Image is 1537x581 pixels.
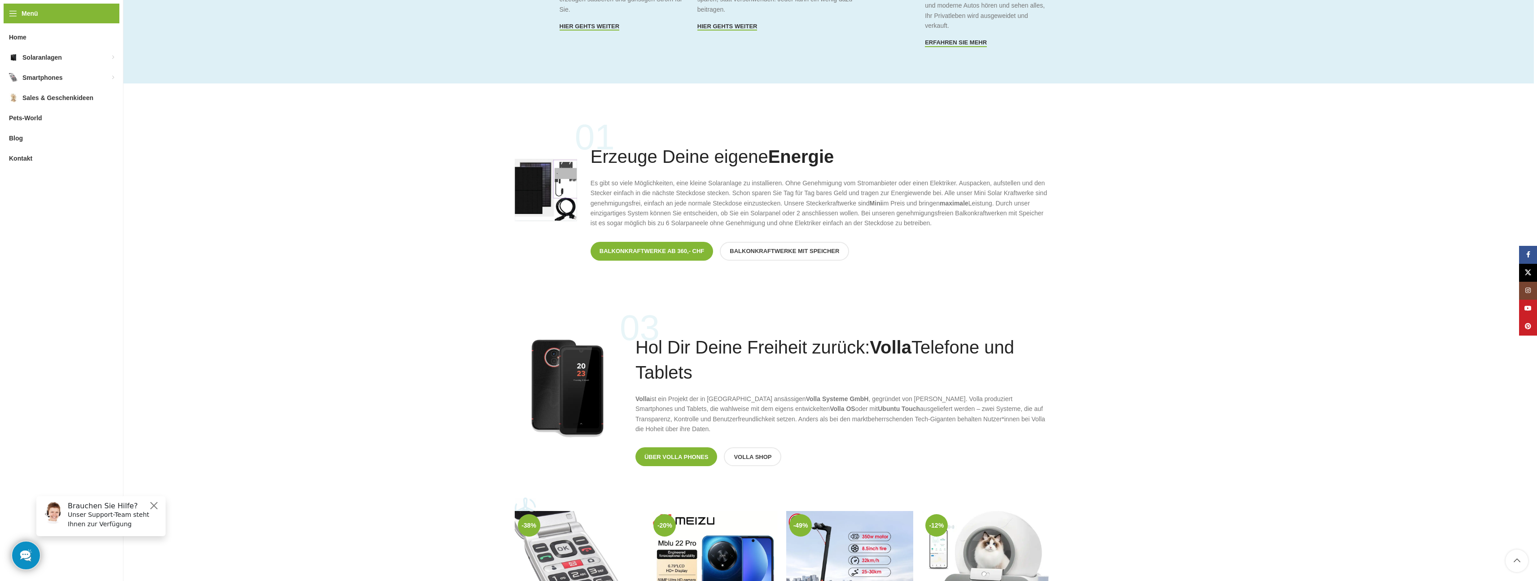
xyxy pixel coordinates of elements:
a: Balkonkraftwerke ab 360,- CHF [591,242,714,261]
strong: Volla Systeme GmbH [806,395,869,402]
a: X Social Link [1519,264,1537,282]
p: 01 [575,119,1034,155]
img: Volla x 23 [515,334,622,441]
a: Scroll to top button [1506,550,1528,572]
span: Volla Shop [734,454,771,461]
img: Smartphones [9,73,18,82]
b: Energie [768,147,834,166]
p: ist ein Projekt der in [GEOGRAPHIC_DATA] ansässigen , gegründet von [PERSON_NAME]. Volla produzie... [635,394,1050,434]
span: -12% [925,514,948,537]
img: Customer service [13,13,35,35]
h4: Erzeuge Deine eigene [591,144,834,169]
span: Smartphones [22,70,62,86]
span: Home [9,29,26,45]
span: Blog [9,130,23,146]
span: Hier gehts Weiter [697,23,758,30]
h6: Brauchen Sie Hilfe? [39,13,131,21]
a: Facebook Social Link [1519,246,1537,264]
span: Über Volla Phones [644,454,709,461]
strong: Volla [635,395,650,402]
span: -49% [789,514,812,537]
span: -38% [518,514,540,537]
a: Hier gehts weiter [560,23,620,31]
a: Balkonkraftwerke mit Speicher [720,242,849,261]
strong: Ubuntu Touch [878,405,920,412]
p: 03 [620,310,1034,346]
span: Sales & Geschenkideen [22,90,93,106]
img: Solaranlagen [9,53,18,62]
a: Erfahren Sie mehr [925,39,987,47]
strong: Mini [870,200,882,207]
strong: Volla OS [830,405,855,412]
a: Instagram Social Link [1519,282,1537,300]
b: Volla [870,337,911,357]
span: Kontakt [9,150,32,166]
a: Volla Shop [724,447,781,466]
a: Hier gehts Weiter [697,23,758,31]
button: Close [119,11,130,22]
span: Erfahren Sie mehr [925,39,987,46]
a: Pinterest Social Link [1519,318,1537,336]
span: -20% [653,514,676,537]
span: Menü [22,9,38,18]
p: Unser Support-Team steht Ihnen zur Verfügung [39,21,131,40]
span: Solaranlagen [22,49,62,66]
a: Über Volla Phones [635,447,718,466]
span: Balkonkraftwerke mit Speicher [730,248,839,255]
img: Balkonkraftwerk [515,159,577,222]
span: Hier gehts weiter [560,23,620,30]
a: YouTube Social Link [1519,300,1537,318]
h4: Hol Dir Deine Freiheit zurück: Telefone und Tablets [635,335,1050,385]
span: Pets-World [9,110,42,126]
strong: maximale [940,200,968,207]
span: Balkonkraftwerke ab 360,- CHF [600,248,705,255]
p: Es gibt so viele Möglichkeiten, eine kleine Solaranlage zu installieren. Ohne Genehmigung vom Str... [591,178,1050,228]
img: Sales & Geschenkideen [9,93,18,102]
